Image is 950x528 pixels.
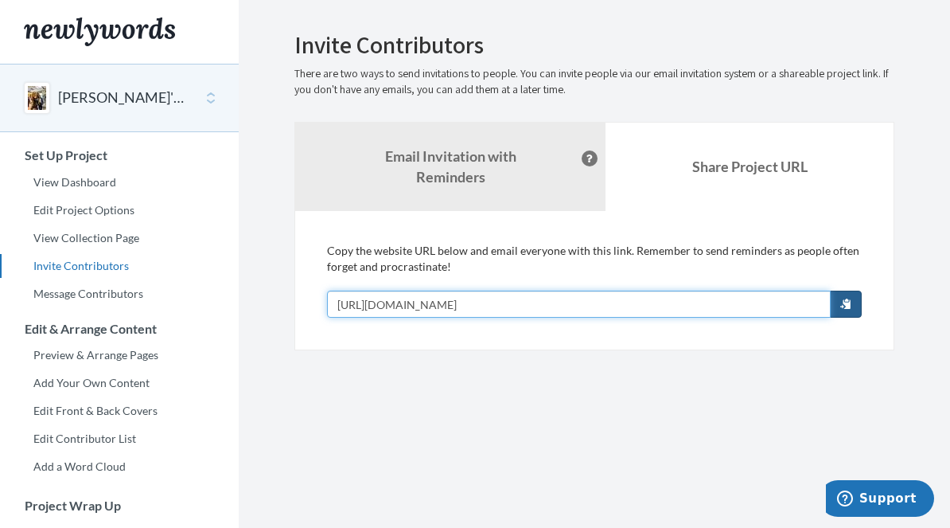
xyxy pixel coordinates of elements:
[58,88,187,108] button: [PERSON_NAME]'s 80th Birthday Book
[826,480,934,520] iframe: Opens a widget where you can chat to one of our agents
[24,18,175,46] img: Newlywords logo
[692,158,808,175] b: Share Project URL
[294,32,894,58] h2: Invite Contributors
[327,243,862,318] div: Copy the website URL below and email everyone with this link. Remember to send reminders as peopl...
[1,322,239,336] h3: Edit & Arrange Content
[385,147,516,186] strong: Email Invitation with Reminders
[1,499,239,513] h3: Project Wrap Up
[1,148,239,162] h3: Set Up Project
[294,66,894,98] p: There are two ways to send invitations to people. You can invite people via our email invitation ...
